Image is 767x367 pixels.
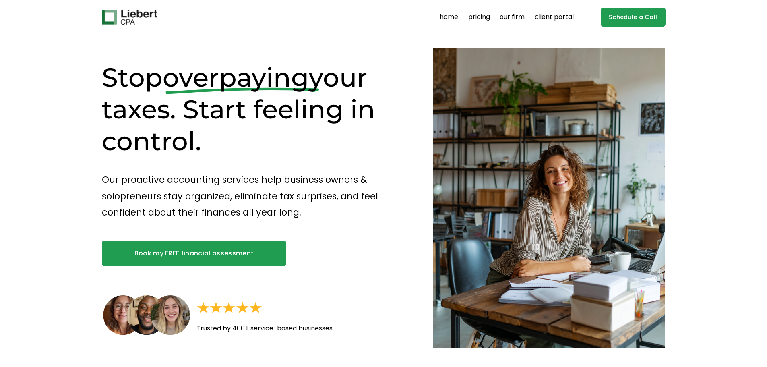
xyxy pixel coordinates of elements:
a: pricing [468,11,490,24]
a: home [440,11,458,24]
p: Trusted by 400+ service-based businesses [196,323,381,334]
span: overpaying [163,62,309,93]
img: Liebert CPA [102,10,157,25]
p: Our proactive accounting services help business owners & solopreneurs stay organized, eliminate t... [102,172,405,220]
a: client portal [535,11,574,24]
a: our firm [500,11,525,24]
a: Schedule a Call [601,8,666,27]
h1: Stop your taxes. Start feeling in control. [102,62,405,157]
a: Book my FREE financial assessment [102,241,287,266]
